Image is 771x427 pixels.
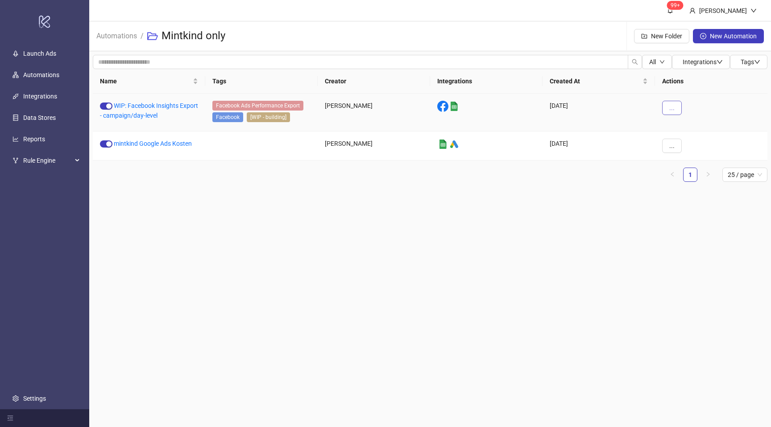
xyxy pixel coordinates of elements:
a: Launch Ads [23,50,56,57]
span: right [705,172,711,177]
th: Creator [318,69,430,94]
a: Automations [23,71,59,78]
span: search [632,59,638,65]
span: 25 / page [728,168,762,181]
div: [PERSON_NAME] [318,94,430,131]
a: Settings [23,395,46,402]
span: Facebook Ads Performance Export [212,101,303,111]
div: [PERSON_NAME] [696,6,750,16]
li: 1 [683,168,697,182]
span: left [670,172,675,177]
button: right [701,168,715,182]
span: All [649,58,656,66]
span: Name [100,76,191,86]
span: ... [669,142,675,149]
span: Integrations [683,58,723,66]
a: Integrations [23,93,57,100]
span: [WIP - building] [247,112,290,122]
span: down [750,8,757,14]
a: Data Stores [23,114,56,121]
span: New Folder [651,33,682,40]
span: Rule Engine [23,152,72,169]
sup: 430 [667,1,684,10]
span: New Automation [710,33,757,40]
span: down [659,59,665,65]
span: plus-circle [700,33,706,39]
button: Integrationsdown [672,55,730,69]
th: Integrations [430,69,543,94]
div: [DATE] [543,131,655,160]
a: 1 [684,168,697,181]
span: user [689,8,696,14]
h3: Mintkind only [162,29,225,43]
button: Alldown [642,55,672,69]
button: New Folder [634,29,689,43]
span: folder-add [641,33,647,39]
th: Actions [655,69,767,94]
th: Name [93,69,205,94]
span: menu-fold [7,415,13,421]
button: ... [662,101,682,115]
span: Tags [741,58,760,66]
li: Previous Page [665,168,680,182]
button: New Automation [693,29,764,43]
span: ... [669,104,675,111]
li: / [141,22,144,50]
div: Page Size [722,168,767,182]
span: folder-open [147,31,158,41]
button: ... [662,139,682,153]
a: mintkind Google Ads Kosten [114,140,192,147]
span: down [754,59,760,65]
a: Automations [95,30,139,40]
th: Created At [543,69,655,94]
span: bell [667,7,673,13]
button: Tagsdown [730,55,767,69]
span: Created At [550,76,641,86]
li: Next Page [701,168,715,182]
button: left [665,168,680,182]
div: [PERSON_NAME] [318,131,430,160]
span: fork [12,157,19,164]
div: [DATE] [543,94,655,131]
a: Reports [23,135,45,143]
a: WIP: Facebook Insights Export - campaign/day-level [100,102,198,119]
th: Tags [205,69,318,94]
span: Facebook [212,112,243,122]
span: down [717,59,723,65]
